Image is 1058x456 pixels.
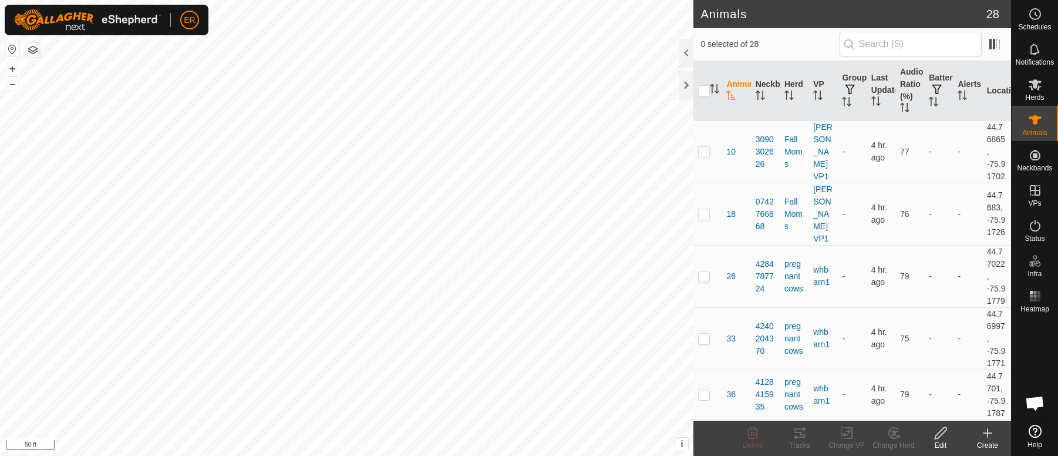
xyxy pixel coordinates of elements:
span: 33 [726,333,736,345]
span: Schedules [1018,24,1051,31]
span: 36 [726,388,736,401]
div: pregnant cows [784,258,804,295]
span: Aug 31, 2025, 8:20 AM [871,140,887,162]
span: Neckbands [1017,165,1052,172]
span: Infra [1027,270,1042,277]
div: Change Herd [870,440,917,451]
div: Create [964,440,1011,451]
span: 79 [900,271,909,281]
span: 26 [726,270,736,283]
td: - [924,183,953,245]
p-sorticon: Activate to sort [929,99,938,108]
td: 44.76997, -75.91771 [982,307,1011,370]
div: 4128415935 [756,376,775,413]
td: - [953,120,982,183]
td: - [837,120,866,183]
p-sorticon: Activate to sort [784,92,794,102]
div: 4284787724 [756,258,775,295]
span: i [680,439,683,449]
p-sorticon: Activate to sort [726,92,736,102]
td: - [924,120,953,183]
a: whbarn1 [813,384,830,405]
td: - [953,183,982,245]
th: Animal [722,61,750,121]
span: Aug 31, 2025, 8:20 AM [871,327,887,349]
div: Fall Moms [784,196,804,233]
div: Tracks [776,440,823,451]
span: Delete [743,441,763,450]
p-sorticon: Activate to sort [900,105,909,114]
td: - [953,245,982,307]
td: - [924,307,953,370]
th: Location [982,61,1011,121]
img: Gallagher Logo [14,9,161,31]
td: - [924,245,953,307]
span: Heatmap [1020,306,1049,313]
input: Search (S) [840,32,982,56]
th: Groups [837,61,866,121]
td: - [837,370,866,420]
div: pregnant cows [784,320,804,357]
td: 44.76865, -75.91702 [982,120,1011,183]
a: Contact Us [358,441,393,451]
span: Notifications [1016,59,1054,66]
span: Aug 31, 2025, 8:20 AM [871,203,887,224]
p-sorticon: Activate to sort [710,86,719,95]
span: 77 [900,147,909,156]
span: 28 [986,5,999,23]
td: - [837,245,866,307]
span: Help [1027,441,1042,448]
th: Alerts [953,61,982,121]
span: 75 [900,334,909,343]
div: 3090302626 [756,133,775,170]
div: 4240204370 [756,320,775,357]
td: 44.7683, -75.91726 [982,183,1011,245]
td: - [924,370,953,420]
span: 76 [900,209,909,219]
p-sorticon: Activate to sort [958,92,967,102]
p-sorticon: Activate to sort [813,92,823,102]
a: [PERSON_NAME] VP1 [813,122,833,181]
th: Herd [780,61,808,121]
th: Battery [924,61,953,121]
td: - [837,183,866,245]
button: Map Layers [26,43,40,57]
td: 44.7701, -75.91787 [982,370,1011,420]
button: i [675,438,688,451]
a: whbarn1 [813,327,830,349]
div: Edit [917,440,964,451]
div: 0742766868 [756,196,775,233]
p-sorticon: Activate to sort [842,99,851,108]
button: + [5,62,19,76]
td: - [837,307,866,370]
span: ER [184,14,195,26]
span: 79 [900,390,909,399]
a: [PERSON_NAME] VP1 [813,185,833,243]
th: VP [808,61,837,121]
button: Reset Map [5,42,19,56]
p-sorticon: Activate to sort [756,92,765,102]
a: Open chat [1017,385,1053,421]
a: Privacy Policy [301,441,345,451]
th: Audio Ratio (%) [895,61,924,121]
a: whbarn1 [813,265,830,287]
span: 0 selected of 28 [700,38,839,51]
button: – [5,77,19,91]
span: Herds [1025,94,1044,101]
span: Status [1025,235,1044,242]
td: 44.77022, -75.91779 [982,245,1011,307]
span: 18 [726,208,736,220]
h2: Animals [700,7,986,21]
span: Aug 31, 2025, 8:20 AM [871,384,887,405]
div: Fall Moms [784,133,804,170]
span: 10 [726,146,736,158]
td: - [953,370,982,420]
span: VPs [1028,200,1041,207]
div: pregnant cows [784,376,804,413]
div: Change VP [823,440,870,451]
th: Neckband [751,61,780,121]
td: - [953,307,982,370]
th: Last Updated [867,61,895,121]
p-sorticon: Activate to sort [871,98,881,108]
span: Aug 31, 2025, 8:05 AM [871,265,887,287]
